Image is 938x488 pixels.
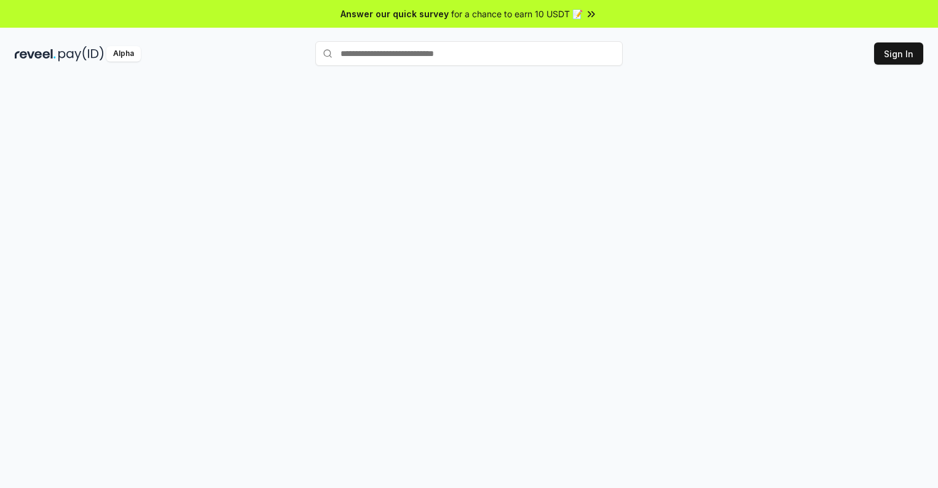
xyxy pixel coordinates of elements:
[341,7,449,20] span: Answer our quick survey
[451,7,583,20] span: for a chance to earn 10 USDT 📝
[15,46,56,62] img: reveel_dark
[58,46,104,62] img: pay_id
[106,46,141,62] div: Alpha
[874,42,923,65] button: Sign In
